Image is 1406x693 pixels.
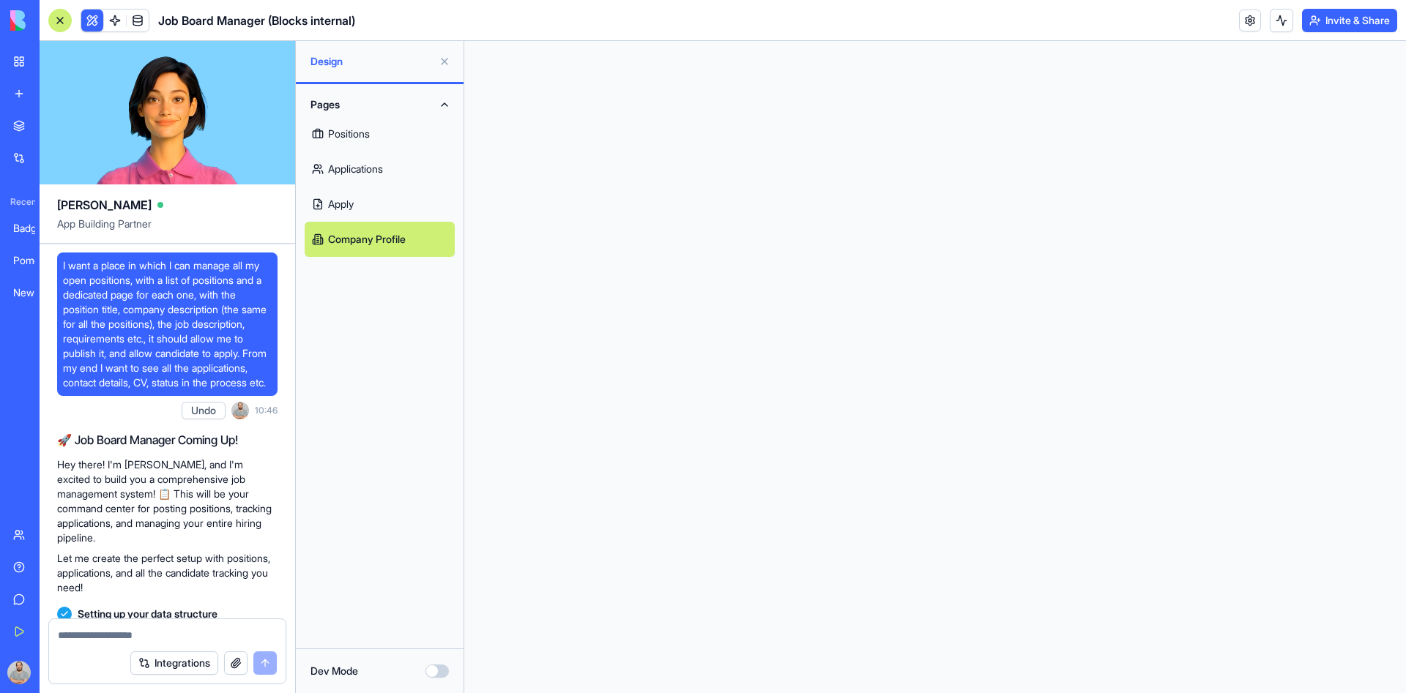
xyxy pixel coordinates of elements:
label: Dev Mode [310,664,358,678]
span: Job Board Manager (Blocks internal) [158,12,355,29]
img: ACg8ocINnUFOES7OJTbiXTGVx5LDDHjA4HP-TH47xk9VcrTT7fmeQxI=s96-c [7,661,31,684]
span: Recent [4,196,35,208]
button: Undo [182,402,226,419]
span: Design [310,54,433,69]
a: Company Profile [305,222,455,257]
p: Let me create the perfect setup with positions, applications, and all the candidate tracking you ... [57,551,278,595]
p: Hey there! I'm [PERSON_NAME], and I'm excited to build you a comprehensive job management system!... [57,457,278,545]
button: Pages [305,93,455,116]
a: Applications [305,151,455,187]
a: Apply [305,187,455,222]
h2: 🚀 Job Board Manager Coming Up! [57,431,278,449]
span: [PERSON_NAME] [57,196,152,214]
button: Invite & Share [1302,9,1397,32]
a: Pomodoro Paradise [4,246,63,275]
div: Pomodoro Paradise [13,253,54,268]
span: 10:46 [255,405,278,416]
a: Badge Builder Studio [4,214,63,243]
a: Positions [305,116,455,151]
span: Setting up your data structure [78,607,217,621]
span: I want a place in which I can manage all my open positions, with a list of positions and a dedica... [63,258,272,390]
span: App Building Partner [57,217,278,243]
div: New App [13,285,54,300]
a: New App [4,278,63,307]
img: ACg8ocINnUFOES7OJTbiXTGVx5LDDHjA4HP-TH47xk9VcrTT7fmeQxI=s96-c [231,402,249,419]
button: Integrations [130,651,218,675]
img: logo [10,10,101,31]
div: Badge Builder Studio [13,221,54,236]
